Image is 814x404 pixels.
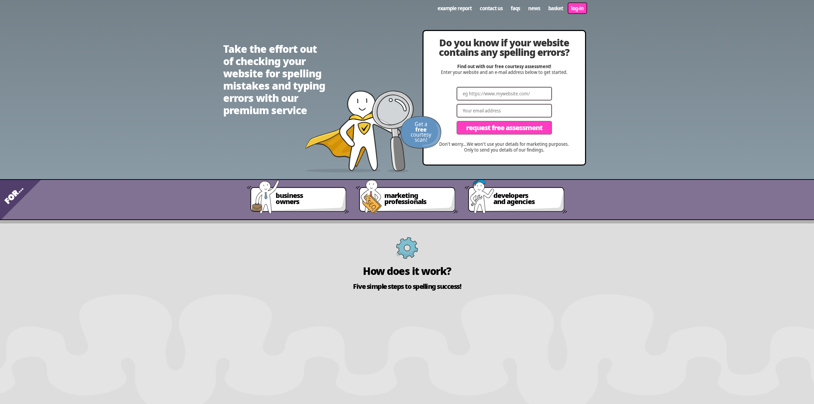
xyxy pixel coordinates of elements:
p: Enter your website and an e-mail address below to get started. [437,64,571,75]
input: Your email address [457,104,552,118]
h2: Do you know if your website contains any spelling errors? [437,38,571,57]
button: Request Free Assessment [457,121,552,135]
a: marketingprofessionals [376,188,458,216]
a: businessowners [267,188,349,216]
input: eg https://www.mywebsite.com/ [457,87,552,100]
span: developers and agencies [493,192,559,205]
a: News [524,2,544,15]
a: Basket [544,2,567,15]
a: FAQs [507,2,524,15]
a: developersand agencies [485,188,567,216]
a: Log-in [567,2,588,15]
img: Get a FREE courtesy scan! [400,116,441,149]
a: Contact us [476,2,507,15]
h1: Take the effort out of checking your website for spelling mistakes and typing errors with our pre... [223,43,325,116]
span: marketing professionals [384,192,450,205]
strong: Find out with our free courtesy assessment! [457,63,551,69]
h2: How does it work? [216,266,598,276]
img: website spellchecker scans your website looking for spelling mistakes [305,91,414,172]
h2: Five simple steps to spelling success! [216,283,598,290]
span: business owners [276,192,341,205]
p: Don’t worry…We won’t use your details for marketing purposes. Only to send you details of our fin... [437,141,571,153]
span: Request Free Assessment [466,124,542,131]
a: Example Report [433,2,476,15]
